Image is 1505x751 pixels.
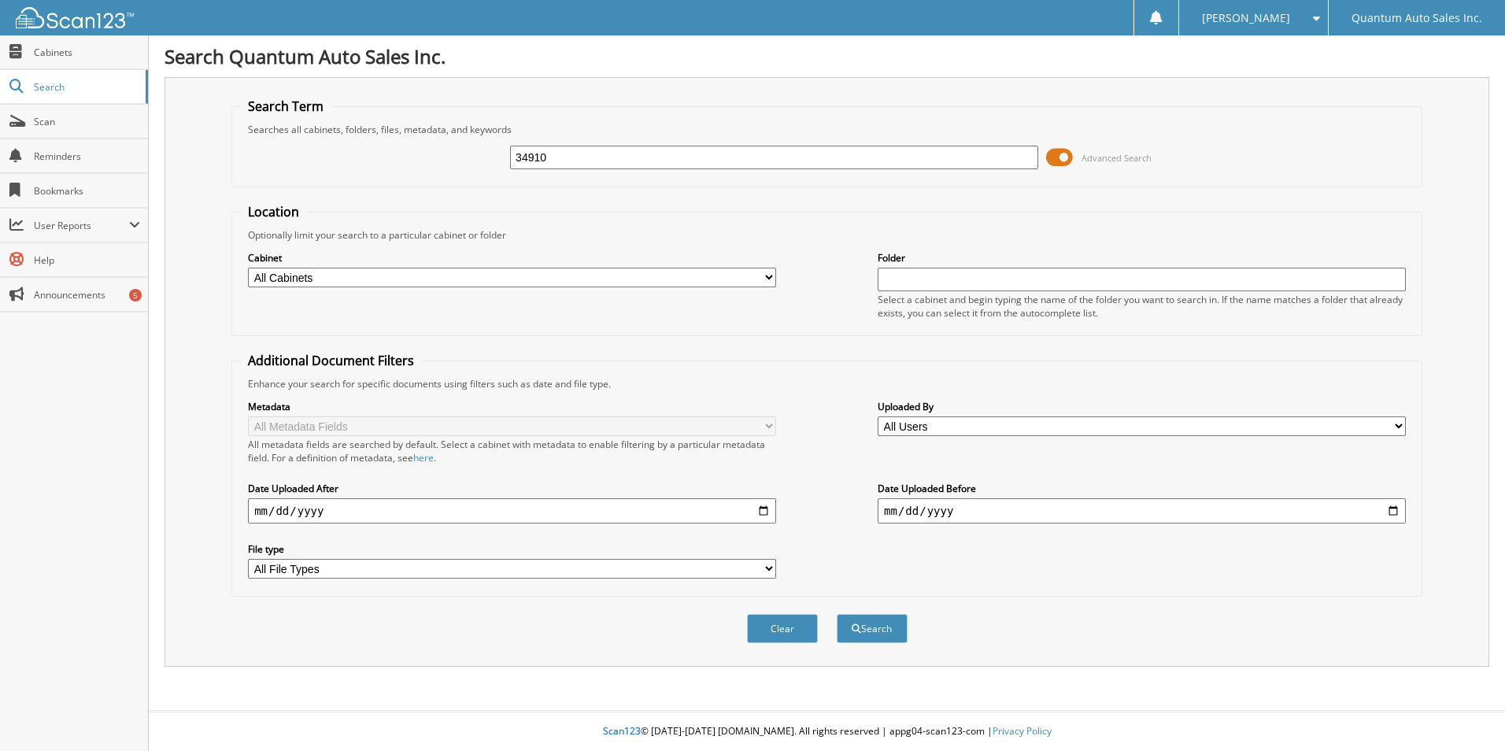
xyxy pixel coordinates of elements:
[1352,13,1482,23] span: Quantum Auto Sales Inc.
[240,98,331,115] legend: Search Term
[248,482,776,495] label: Date Uploaded After
[149,712,1505,751] div: © [DATE]-[DATE] [DOMAIN_NAME]. All rights reserved | appg04-scan123-com |
[878,400,1406,413] label: Uploaded By
[240,203,307,220] legend: Location
[248,542,776,556] label: File type
[34,184,140,198] span: Bookmarks
[413,451,434,464] a: here
[993,724,1052,738] a: Privacy Policy
[878,498,1406,523] input: end
[34,46,140,59] span: Cabinets
[240,123,1414,136] div: Searches all cabinets, folders, files, metadata, and keywords
[603,724,641,738] span: Scan123
[878,293,1406,320] div: Select a cabinet and begin typing the name of the folder you want to search in. If the name match...
[1426,675,1505,751] iframe: Chat Widget
[878,251,1406,265] label: Folder
[240,228,1414,242] div: Optionally limit your search to a particular cabinet or folder
[34,150,140,163] span: Reminders
[34,80,138,94] span: Search
[34,115,140,128] span: Scan
[248,251,776,265] label: Cabinet
[34,219,129,232] span: User Reports
[878,482,1406,495] label: Date Uploaded Before
[1082,152,1152,164] span: Advanced Search
[248,400,776,413] label: Metadata
[747,614,818,643] button: Clear
[1202,13,1290,23] span: [PERSON_NAME]
[16,7,134,28] img: scan123-logo-white.svg
[837,614,908,643] button: Search
[240,377,1414,390] div: Enhance your search for specific documents using filters such as date and file type.
[248,498,776,523] input: start
[240,352,422,369] legend: Additional Document Filters
[34,253,140,267] span: Help
[248,438,776,464] div: All metadata fields are searched by default. Select a cabinet with metadata to enable filtering b...
[165,43,1489,69] h1: Search Quantum Auto Sales Inc.
[129,289,142,302] div: 5
[34,288,140,302] span: Announcements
